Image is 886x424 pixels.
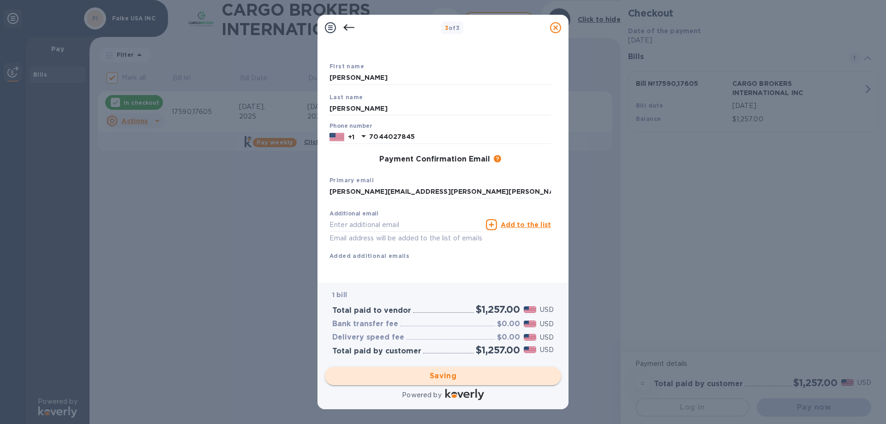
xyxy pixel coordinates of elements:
[329,177,374,184] b: Primary email
[524,306,536,313] img: USD
[445,389,484,400] img: Logo
[332,347,421,356] h3: Total paid by customer
[348,132,354,142] p: +1
[329,124,372,129] label: Phone number
[540,305,554,315] p: USD
[329,185,551,199] input: Enter your primary name
[329,63,364,70] b: First name
[497,320,520,328] h3: $0.00
[540,345,554,355] p: USD
[445,24,460,31] b: of 3
[524,334,536,340] img: USD
[476,304,520,315] h2: $1,257.00
[524,346,536,353] img: USD
[476,344,520,356] h2: $1,257.00
[445,24,449,31] span: 3
[332,333,404,342] h3: Delivery speed fee
[332,291,347,299] b: 1 bill
[524,321,536,327] img: USD
[540,333,554,342] p: USD
[329,94,363,101] b: Last name
[329,218,482,232] input: Enter additional email
[402,390,441,400] p: Powered by
[329,132,344,142] img: US
[329,102,551,115] input: Enter your last name
[329,211,378,217] label: Additional email
[329,252,409,259] b: Added additional emails
[332,320,398,328] h3: Bank transfer fee
[497,333,520,342] h3: $0.00
[379,155,490,164] h3: Payment Confirmation Email
[501,221,551,228] u: Add to the list
[332,306,411,315] h3: Total paid to vendor
[540,319,554,329] p: USD
[329,71,551,85] input: Enter your first name
[369,130,551,144] input: Enter your phone number
[329,233,482,244] p: Email address will be added to the list of emails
